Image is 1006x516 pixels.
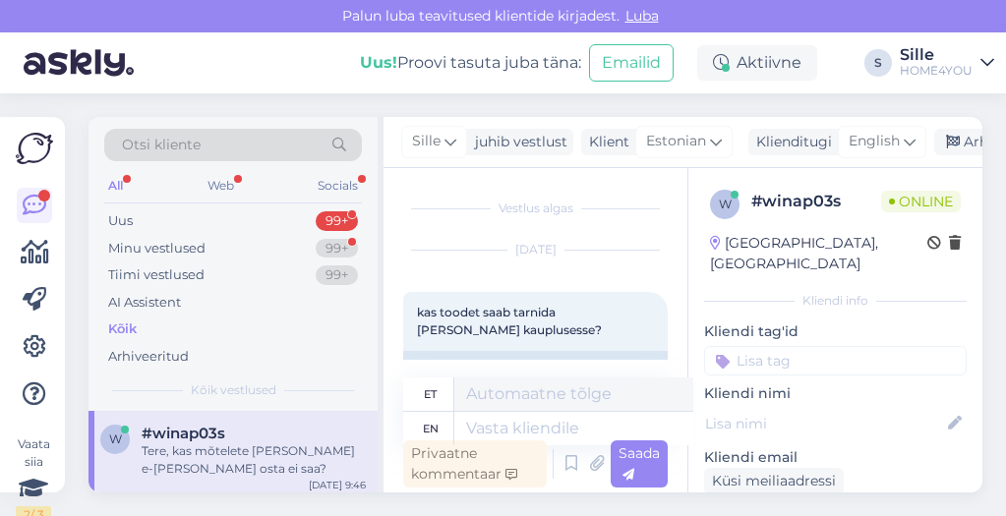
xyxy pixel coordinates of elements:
[589,44,674,82] button: Emailid
[881,191,961,212] span: Online
[704,383,967,404] p: Kliendi nimi
[16,133,53,164] img: Askly Logo
[403,351,668,402] div: Can the product be delivered to a store in another city?
[719,197,732,211] span: w
[108,319,137,339] div: Kõik
[900,47,973,63] div: Sille
[900,63,973,79] div: HOME4YOU
[704,468,844,494] div: Küsi meiliaadressi
[108,211,133,231] div: Uus
[204,173,238,199] div: Web
[424,377,437,411] div: et
[412,131,441,152] span: Sille
[316,239,358,258] div: 99+
[581,132,629,152] div: Klient
[108,239,206,258] div: Minu vestlused
[619,444,660,483] span: Saada
[108,293,181,313] div: AI Assistent
[122,135,201,155] span: Otsi kliente
[109,431,122,446] span: w
[191,381,276,399] span: Kõik vestlused
[704,321,967,342] p: Kliendi tag'id
[142,442,366,478] div: Tere, kas mõtelete [PERSON_NAME] e-[PERSON_NAME] osta ei saa?
[316,265,358,285] div: 99+
[697,45,817,81] div: Aktiivne
[142,425,225,442] span: #winap03s
[900,47,994,79] a: SilleHOME4YOU
[360,51,581,75] div: Proovi tasuta juba täna:
[704,447,967,468] p: Kliendi email
[467,132,567,152] div: juhib vestlust
[704,346,967,375] input: Lisa tag
[314,173,362,199] div: Socials
[710,233,927,274] div: [GEOGRAPHIC_DATA], [GEOGRAPHIC_DATA]
[705,413,944,434] input: Lisa nimi
[620,7,665,25] span: Luba
[403,200,668,217] div: Vestlus algas
[423,412,439,445] div: en
[417,305,602,337] span: kas toodet saab tarnida [PERSON_NAME] kauplusesse?
[108,265,205,285] div: Tiimi vestlused
[403,440,547,487] div: Privaatne kommentaar
[751,190,881,213] div: # winap03s
[704,292,967,310] div: Kliendi info
[104,173,127,199] div: All
[108,347,189,367] div: Arhiveeritud
[316,211,358,231] div: 99+
[360,53,397,72] b: Uus!
[748,132,832,152] div: Klienditugi
[403,241,668,258] div: [DATE]
[864,49,892,77] div: S
[309,478,366,492] div: [DATE] 9:46
[646,131,706,152] span: Estonian
[849,131,900,152] span: English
